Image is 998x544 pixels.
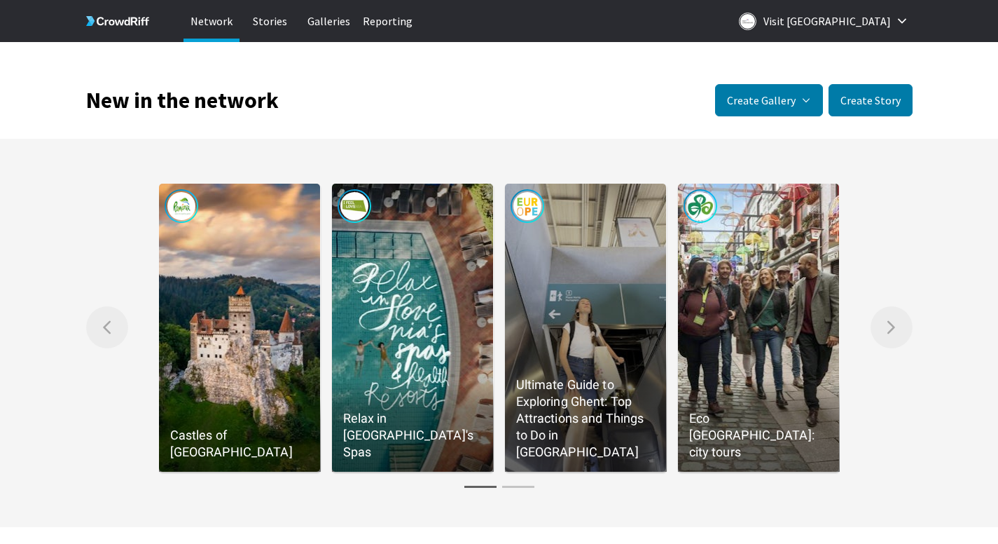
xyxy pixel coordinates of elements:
[678,184,840,472] a: Published by Tourism IrelandEco [GEOGRAPHIC_DATA]: city tours
[763,10,891,32] p: Visit [GEOGRAPHIC_DATA]
[715,84,823,116] button: Create Gallery
[499,480,537,494] button: Gallery page 2
[462,480,499,494] button: Gallery page 1
[739,13,756,30] img: Logo for Visit Luxembourg
[829,84,913,116] button: Create Story
[343,410,483,461] p: Relax in [GEOGRAPHIC_DATA]'s Spas
[505,184,667,472] a: Published by visit_europeUltimate Guide to Exploring Ghent: Top Attractions and Things to Do in [...
[159,184,321,472] a: Published by Romania TravelCastles of [GEOGRAPHIC_DATA]
[86,90,279,110] h1: New in the network
[516,376,656,461] p: Ultimate Guide to Exploring Ghent: Top Attractions and Things to Do in [GEOGRAPHIC_DATA]
[332,184,494,472] a: Published by feelsloveniaRelax in [GEOGRAPHIC_DATA]'s Spas
[170,427,310,461] p: Castles of [GEOGRAPHIC_DATA]
[689,410,829,461] p: Eco [GEOGRAPHIC_DATA]: city tours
